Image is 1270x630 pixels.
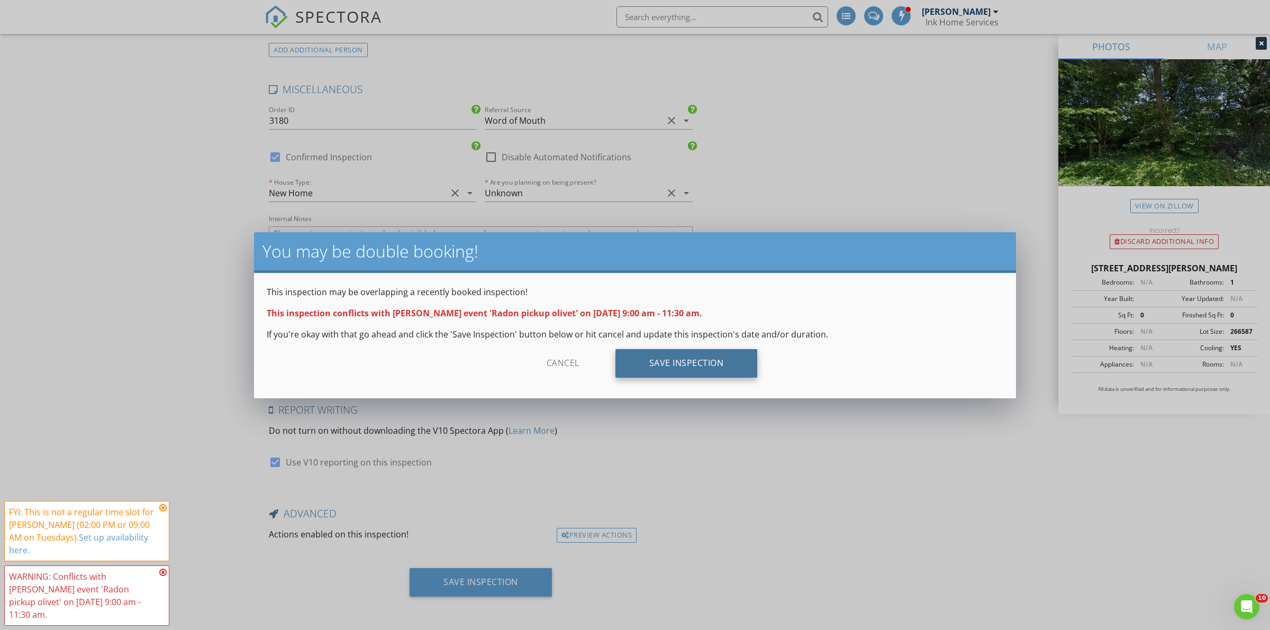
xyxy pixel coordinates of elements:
[1234,594,1259,619] iframe: Intercom live chat
[9,506,156,556] div: FYI: This is not a regular time slot for [PERSON_NAME] (02:00 PM or 09:00 AM on Tuesdays).
[267,307,702,319] strong: This inspection conflicts with [PERSON_NAME] event 'Radon pickup olivet' on [DATE] 9:00 am - 11:3...
[615,349,758,378] div: Save Inspection
[1256,594,1268,602] span: 10
[267,286,1003,298] p: This inspection may be overlapping a recently booked inspection!
[262,241,1008,262] h2: You may be double booking!
[267,328,1003,341] p: If you're okay with that go ahead and click the 'Save Inspection' button below or hit cancel and ...
[513,349,613,378] div: Cancel
[9,570,156,621] div: WARNING: Conflicts with [PERSON_NAME] event 'Radon pickup olivet' on [DATE] 9:00 am - 11:30 am.
[9,532,148,556] a: Set up availability here.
